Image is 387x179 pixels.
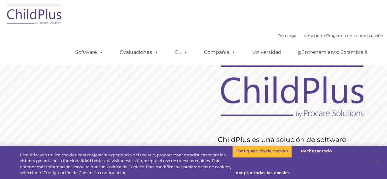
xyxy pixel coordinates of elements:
font: ¡¡¡Entrenamiento Scramble!!! [298,49,367,55]
a: Programa una demostración [326,33,383,38]
font: Configuración de cookies [236,148,288,153]
button: Cerca [370,155,384,169]
font: Evaluaciones [120,49,152,55]
font: Universidad [252,49,281,55]
a: ÉL [169,46,194,58]
font: | [325,33,326,38]
a: Descarga [277,33,296,38]
a: de soporte [304,33,325,38]
a: Evaluaciones [114,46,165,58]
font: Aceptar todas las cookies [236,170,290,175]
button: Rechazar todo [297,145,335,158]
a: Universidad [246,46,288,58]
a: Compañía [198,46,242,58]
img: ChildPlus de Procare Solutions [4,0,65,31]
font: ÉL [175,49,181,55]
button: Configuración de cookies [232,145,292,158]
font: Rechazar todo [301,148,332,153]
font: Este sitio web utiliza cookies para mejorar la experiencia del usuario, proporcionar estadísticas... [20,152,231,175]
font: Software [75,49,97,55]
a: Software [69,46,110,58]
a: ¡¡¡Entrenamiento Scramble!!! [292,46,373,58]
font: Compañía [204,49,229,55]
